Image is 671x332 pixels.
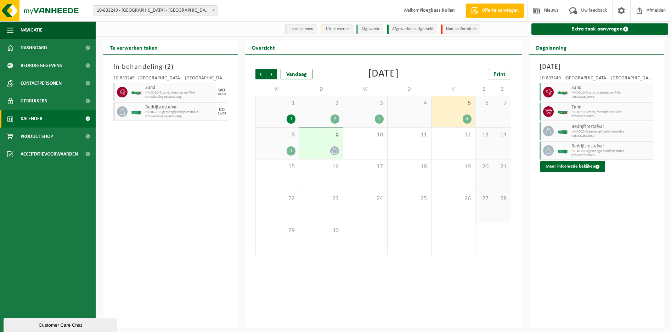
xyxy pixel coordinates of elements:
[287,114,295,124] div: 1
[571,91,651,95] span: HK-XC-10-G zand, steentjes en Filler
[259,163,295,171] span: 15
[419,8,455,13] strong: Ploegbaas Rollen
[540,76,653,83] div: 10-833249 - [GEOGRAPHIC_DATA] - [GEOGRAPHIC_DATA]
[391,131,428,139] span: 11
[441,24,480,34] li: Non-conformiteit
[347,100,383,107] span: 3
[435,131,472,139] span: 12
[571,134,651,138] span: T250002588939
[218,92,226,96] div: 10/09
[21,110,43,128] span: Kalender
[218,112,226,116] div: 11/09
[479,195,490,203] span: 27
[331,114,339,124] div: 2
[259,195,295,203] span: 22
[529,40,574,54] h2: Dagplanning
[388,83,432,96] td: D
[259,227,295,235] span: 29
[480,7,520,14] span: Offerte aanvragen
[571,130,651,134] span: HK-XC-20-G gemengd bedrijfsrestafval
[347,195,383,203] span: 24
[540,62,653,72] h3: [DATE]
[391,195,428,203] span: 25
[218,88,225,92] div: WO
[571,105,651,110] span: Zand
[21,128,53,145] span: Product Shop
[571,85,651,91] span: Zand
[245,40,282,54] h2: Overzicht
[266,69,277,79] span: Volgende
[375,114,384,124] div: 1
[540,161,605,172] button: Meer informatie bekijken
[94,6,217,16] span: 10-833249 - IKO NV MILIEUSTRAAT FABRIEK - ANTWERPEN
[356,24,383,34] li: Afgewerkt
[287,146,295,156] div: 1
[432,83,475,96] td: V
[557,148,568,153] img: HK-XC-20-GN-00
[497,131,507,139] span: 14
[303,132,339,140] span: 9
[321,24,353,34] li: Uit te voeren
[497,195,507,203] span: 28
[557,109,568,114] img: HK-XC-10-GN-00
[435,163,472,171] span: 19
[557,90,568,95] img: HK-XC-10-GN-00
[21,145,78,163] span: Acceptatievoorwaarden
[303,163,339,171] span: 16
[94,5,218,16] span: 10-833249 - IKO NV MILIEUSTRAAT FABRIEK - ANTWERPEN
[494,72,506,77] span: Print
[113,76,227,83] div: 10-833249 - [GEOGRAPHIC_DATA] - [GEOGRAPHIC_DATA]
[299,83,343,96] td: D
[131,90,142,95] img: HK-XC-10-GN-00
[387,24,437,34] li: Afgewerkt en afgemeld
[145,91,215,95] span: HK-XC-10-G zand, steentjes en Filler
[466,4,524,18] a: Offerte aanvragen
[571,153,651,158] span: T250002588940
[497,100,507,107] span: 7
[343,83,387,96] td: W
[167,63,171,71] span: 2
[145,85,215,91] span: Zand
[21,74,62,92] span: Contactpersonen
[21,39,47,57] span: Dashboard
[479,163,490,171] span: 20
[475,83,494,96] td: Z
[493,83,511,96] td: Z
[255,69,266,79] span: Vorige
[531,23,668,35] a: Extra taak aanvragen
[303,100,339,107] span: 2
[103,40,165,54] h2: Te verwerken taken
[303,227,339,235] span: 30
[303,195,339,203] span: 23
[113,62,227,72] h3: In behandeling ( )
[391,163,428,171] span: 18
[347,131,383,139] span: 10
[131,109,142,114] img: HK-XC-20-GN-00
[497,163,507,171] span: 21
[557,129,568,134] img: HK-XC-20-GN-00
[571,95,651,99] span: T250002525943
[571,114,651,119] span: T250002588976
[391,100,428,107] span: 4
[259,100,295,107] span: 1
[571,149,651,153] span: HK-XC-20-G gemengd bedrijfsrestafval
[145,110,215,114] span: HK-XC-20-G gemengd bedrijfsrestafval
[488,69,511,79] a: Print
[255,83,299,96] td: M
[435,195,472,203] span: 26
[463,114,472,124] div: 4
[219,108,225,112] div: DO
[347,163,383,171] span: 17
[145,105,215,110] span: Bedrijfsrestafval
[281,69,312,79] div: Vandaag
[259,131,295,139] span: 8
[571,124,651,130] span: Bedrijfsrestafval
[145,114,215,119] span: Omwisseling op aanvraag
[479,100,490,107] span: 6
[435,100,472,107] span: 5
[285,24,317,34] li: In te plannen
[571,110,651,114] span: HK-XC-10-G zand, steentjes en Filler
[21,92,47,110] span: Gebruikers
[571,144,651,149] span: Bedrijfsrestafval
